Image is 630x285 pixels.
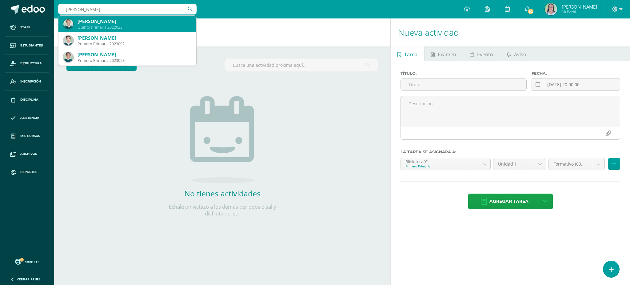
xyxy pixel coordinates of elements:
span: Estructura [20,61,42,66]
div: Biblioteca 'C' [405,158,474,164]
span: Agregar tarea [489,194,528,209]
a: Estructura [5,55,49,73]
a: Mis cursos [5,127,49,145]
a: Archivos [5,145,49,163]
div: Quinto Primaria 2022023 [78,25,191,30]
img: 00f3e28d337643235773b636efcd14e7.png [63,19,73,29]
span: Mis cursos [20,134,40,138]
span: Tarea [404,47,417,62]
h1: Nueva actividad [398,18,623,46]
span: Asistencia [20,115,39,120]
span: Disciplina [20,97,38,102]
img: no_activities.png [190,96,255,183]
a: Evento [463,46,500,61]
a: Asistencia [5,109,49,127]
a: Unidad 1 [493,158,546,170]
span: Evento [477,47,493,62]
img: 44a77db67a35bb7a36d8dfc89f9a0bc0.png [63,36,73,46]
span: Reportes [20,170,37,175]
label: Título: [401,71,527,76]
span: Unidad 1 [498,158,529,170]
span: Mi Perfil [562,9,597,14]
input: Busca una actividad próxima aquí... [225,59,378,71]
a: Estudiantes [5,37,49,55]
div: Primero Primaria 2023092 [78,41,191,46]
span: Inscripción [20,79,41,84]
p: Échale un vistazo a los demás períodos o sal y disfruta del sol [161,203,284,217]
span: Estudiantes [20,43,43,48]
a: Aviso [500,46,533,61]
a: Biblioteca 'C'Primero Primaria [401,158,490,170]
div: [PERSON_NAME] [78,35,191,41]
label: La tarea se asignará a: [401,150,620,154]
a: Reportes [5,163,49,181]
span: Archivos [20,151,37,156]
input: Fecha de entrega [532,78,620,90]
span: [PERSON_NAME] [562,4,597,10]
a: Staff [5,18,49,37]
a: Examen [425,46,463,61]
input: Título [401,78,526,90]
span: Soporte [25,260,39,264]
span: Examen [438,47,456,62]
span: Aviso [514,47,526,62]
h2: No tienes actividades [161,188,284,199]
h1: Actividades [62,18,383,46]
a: Inscripción [5,73,49,91]
img: e56d36e4793b2a3208b93abc1851cbea.png [63,52,73,62]
img: 04502d3ebb6155621d07acff4f663ff2.png [545,3,557,15]
span: Staff [20,25,30,30]
span: 82 [527,8,534,15]
div: [PERSON_NAME] [78,18,191,25]
div: [PERSON_NAME] [78,51,191,58]
input: Busca un usuario... [58,4,197,14]
a: Soporte [7,257,47,266]
a: Tarea [391,46,424,61]
span: Formativo (80.0%) [553,158,588,170]
div: Primero Primaria 2023058 [78,58,191,63]
a: Disciplina [5,91,49,109]
span: Cerrar panel [17,277,41,281]
label: Fecha: [532,71,620,76]
div: Primero Primaria [405,164,474,168]
a: Formativo (80.0%) [549,158,604,170]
